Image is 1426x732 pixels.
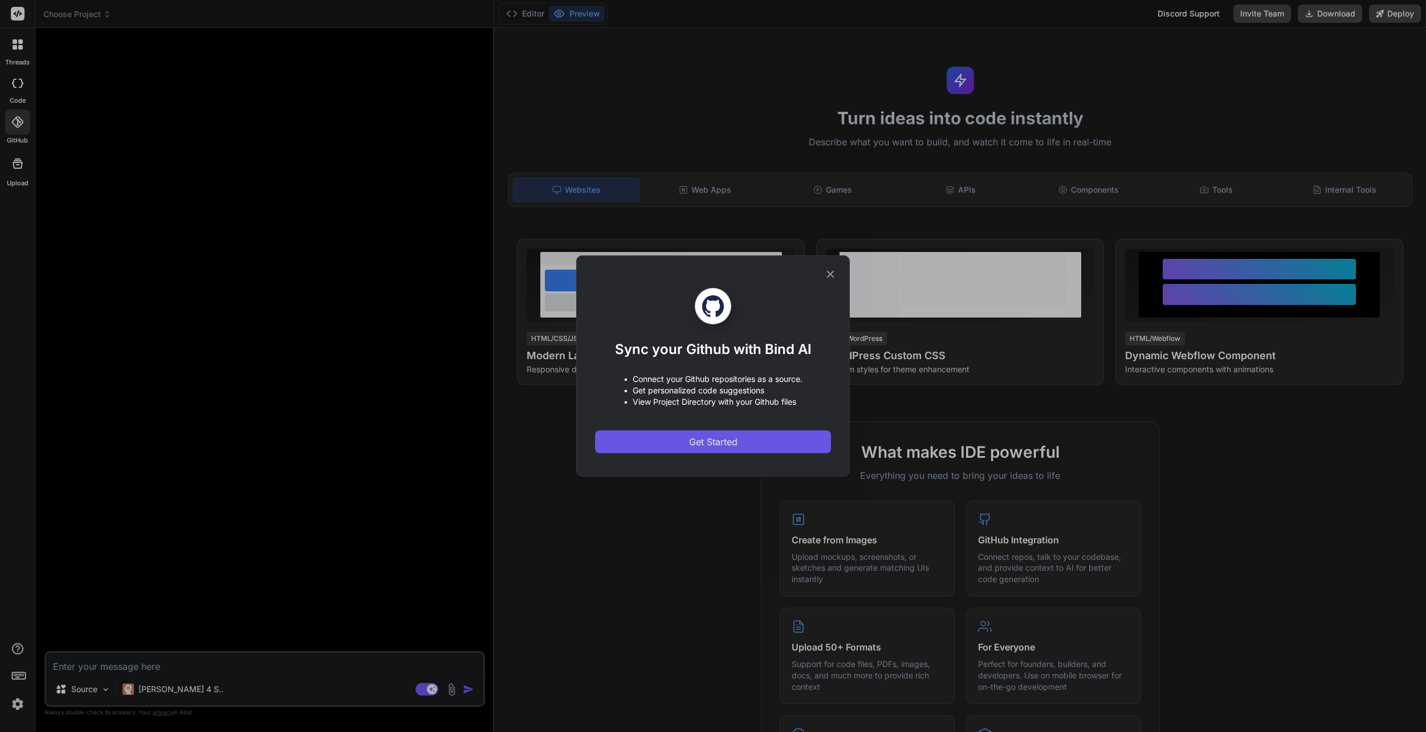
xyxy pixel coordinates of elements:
[595,430,831,453] button: Get Started
[615,340,812,359] h1: Sync your Github with Bind AI
[624,396,802,408] p: • View Project Directory with your Github files
[624,373,802,385] p: • Connect your Github repositories as a source.
[624,385,802,396] p: • Get personalized code suggestions
[689,435,738,449] span: Get Started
